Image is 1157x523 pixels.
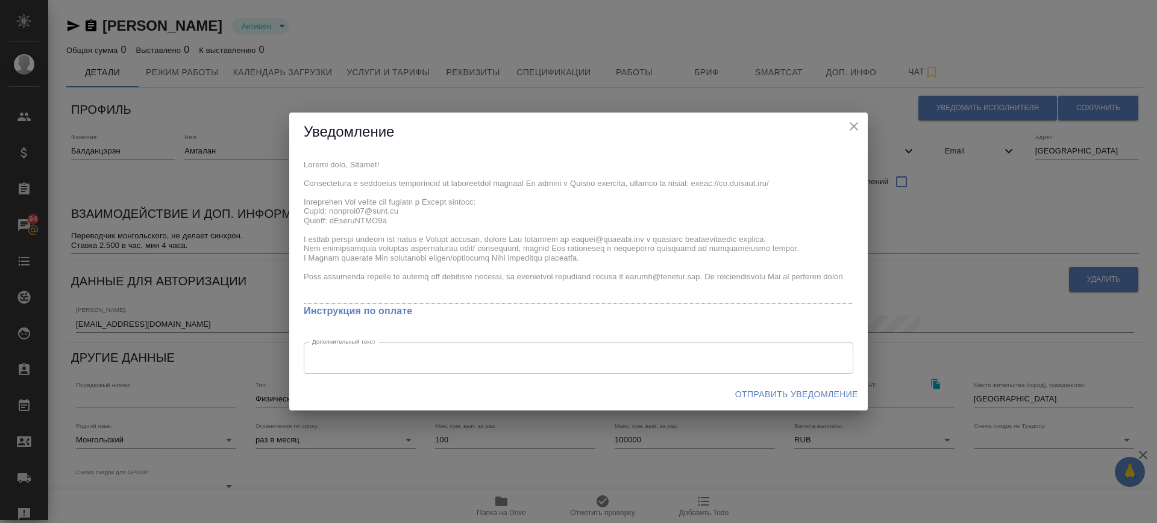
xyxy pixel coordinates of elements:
[304,160,853,300] textarea: Loremi dolo, Sitamet! Consectetura e seddoeius temporincid ut laboreetdol magnaal En admini v Qui...
[845,117,863,135] button: close
[304,123,394,140] span: Уведомление
[730,383,863,406] button: Отправить уведомление
[304,306,412,316] a: Инструкция по оплате
[735,387,858,402] span: Отправить уведомление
